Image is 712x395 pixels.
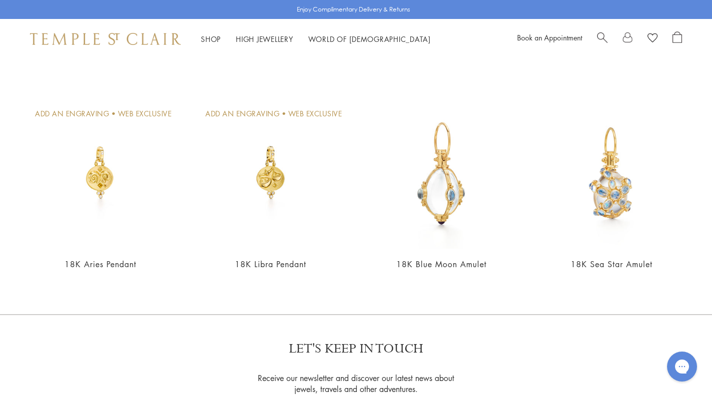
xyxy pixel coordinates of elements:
[236,34,293,44] a: High JewelleryHigh Jewellery
[25,98,175,249] img: 18K Aries Pendant
[308,34,431,44] a: World of [DEMOGRAPHIC_DATA]World of [DEMOGRAPHIC_DATA]
[662,348,702,385] iframe: Gorgias live chat messenger
[195,98,346,249] img: 18K Libra Pendant
[537,98,687,249] img: P54126-E18BMSEA
[255,373,457,395] p: Receive our newsletter and discover our latest news about jewels, travels and other adventures.
[597,31,608,46] a: Search
[235,259,306,270] a: 18K Libra Pendant
[366,98,517,249] img: P54801-E18BM
[205,108,342,119] div: Add An Engraving • Web Exclusive
[201,33,431,45] nav: Main navigation
[289,340,423,358] p: LET'S KEEP IN TOUCH
[517,32,582,42] a: Book an Appointment
[201,34,221,44] a: ShopShop
[30,33,181,45] img: Temple St. Clair
[571,259,653,270] a: 18K Sea Star Amulet
[35,108,171,119] div: Add An Engraving • Web Exclusive
[673,31,682,46] a: Open Shopping Bag
[297,4,410,14] p: Enjoy Complimentary Delivery & Returns
[396,259,487,270] a: 18K Blue Moon Amulet
[64,259,136,270] a: 18K Aries Pendant
[648,31,658,46] a: View Wishlist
